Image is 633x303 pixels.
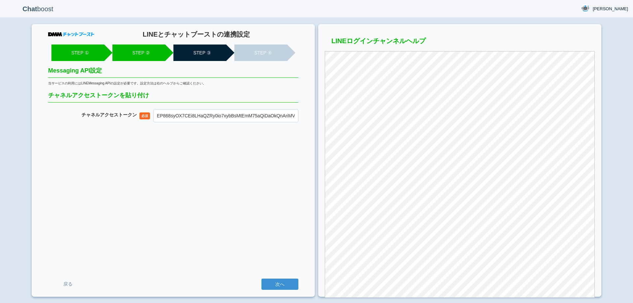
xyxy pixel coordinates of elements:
label: チャネル アクセストークン [81,112,137,118]
p: boost [5,1,71,17]
span: [PERSON_NAME] [593,6,628,12]
h2: チャネルアクセストークンを貼り付け [48,92,298,103]
div: 当サービスの利用にはLINEMessaging APIの設定が必要です。設定方法は右のヘルプからご確認ください。 [48,81,298,86]
span: 必須 [139,112,150,119]
input: 次へ [261,279,298,290]
li: STEP ① [51,45,104,61]
input: xxxxxx [153,109,298,122]
img: User Image [581,4,589,13]
h2: Messaging API設定 [48,68,298,78]
img: DMMチャットブースト [48,32,94,36]
li: STEP ③ [173,45,226,61]
h3: LINEログインチャンネルヘルプ [325,37,595,48]
li: STEP ② [112,45,165,61]
a: 戻る [48,278,88,290]
li: STEP ④ [234,45,287,61]
b: Chat [22,5,37,13]
h1: LINEとチャットブーストの連携設定 [94,31,298,38]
